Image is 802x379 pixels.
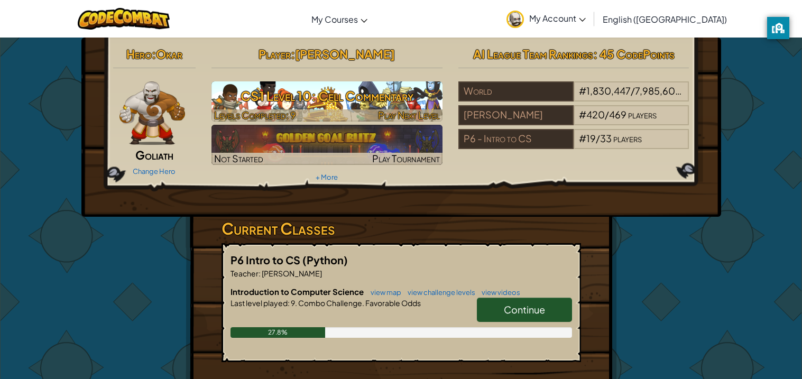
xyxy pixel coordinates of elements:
span: [PERSON_NAME] [295,47,395,61]
a: view map [365,288,401,297]
span: AI League Team Rankings [473,47,593,61]
span: 469 [609,108,626,121]
a: [PERSON_NAME]#420/469players [458,115,689,127]
h3: CS1 Level 10: Cell Commentary [211,84,443,108]
span: Not Started [214,152,263,164]
a: view videos [476,288,520,297]
span: # [579,108,586,121]
div: [PERSON_NAME] [458,105,574,125]
span: : [259,269,261,278]
span: players [628,108,657,121]
a: English ([GEOGRAPHIC_DATA]) [597,5,732,33]
span: 420 [586,108,605,121]
span: P6 Intro to CS [231,253,302,266]
img: Golden Goal [211,125,443,165]
div: P6 - Intro to CS [458,129,574,149]
a: World#1,830,447/7,985,607players [458,91,689,104]
span: My Courses [311,14,358,25]
span: Favorable Odds [364,298,421,308]
div: 27.8% [231,327,326,338]
span: Teacher [231,269,259,278]
span: English ([GEOGRAPHIC_DATA]) [603,14,727,25]
span: : 45 CodePoints [593,47,675,61]
a: + More [316,173,338,181]
img: CodeCombat logo [78,8,170,30]
span: Player [259,47,291,61]
div: World [458,81,574,101]
span: Goliath [135,147,173,162]
span: # [579,132,586,144]
span: My Account [529,13,586,24]
span: Hero [126,47,152,61]
span: Play Next Level [378,109,440,121]
img: CS1 Level 10: Cell Commentary [211,81,443,122]
span: players [682,85,711,97]
span: Introduction to Computer Science [231,286,365,297]
span: 9. Combo Challenge. [290,298,364,308]
span: Levels Completed: 9 [214,109,296,121]
a: Change Hero [133,167,176,175]
span: : [291,47,295,61]
h3: Current Classes [222,217,581,241]
span: 33 [600,132,612,144]
span: Last level played [231,298,288,308]
a: Play Next Level [211,81,443,122]
span: : [288,298,290,308]
span: (Python) [302,253,348,266]
span: 7,985,607 [635,85,681,97]
span: 1,830,447 [586,85,631,97]
span: players [613,132,642,144]
span: / [631,85,635,97]
span: [PERSON_NAME] [261,269,322,278]
span: / [605,108,609,121]
span: 19 [586,132,596,144]
span: Okar [156,47,182,61]
a: view challenge levels [402,288,475,297]
a: Not StartedPlay Tournament [211,125,443,165]
span: : [152,47,156,61]
a: P6 - Intro to CS#19/33players [458,139,689,151]
button: privacy banner [767,17,789,39]
span: # [579,85,586,97]
img: goliath-pose.png [119,81,186,145]
span: Play Tournament [372,152,440,164]
a: My Account [501,2,591,35]
span: Continue [504,303,545,316]
a: My Courses [306,5,373,33]
img: avatar [506,11,524,28]
span: / [596,132,600,144]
